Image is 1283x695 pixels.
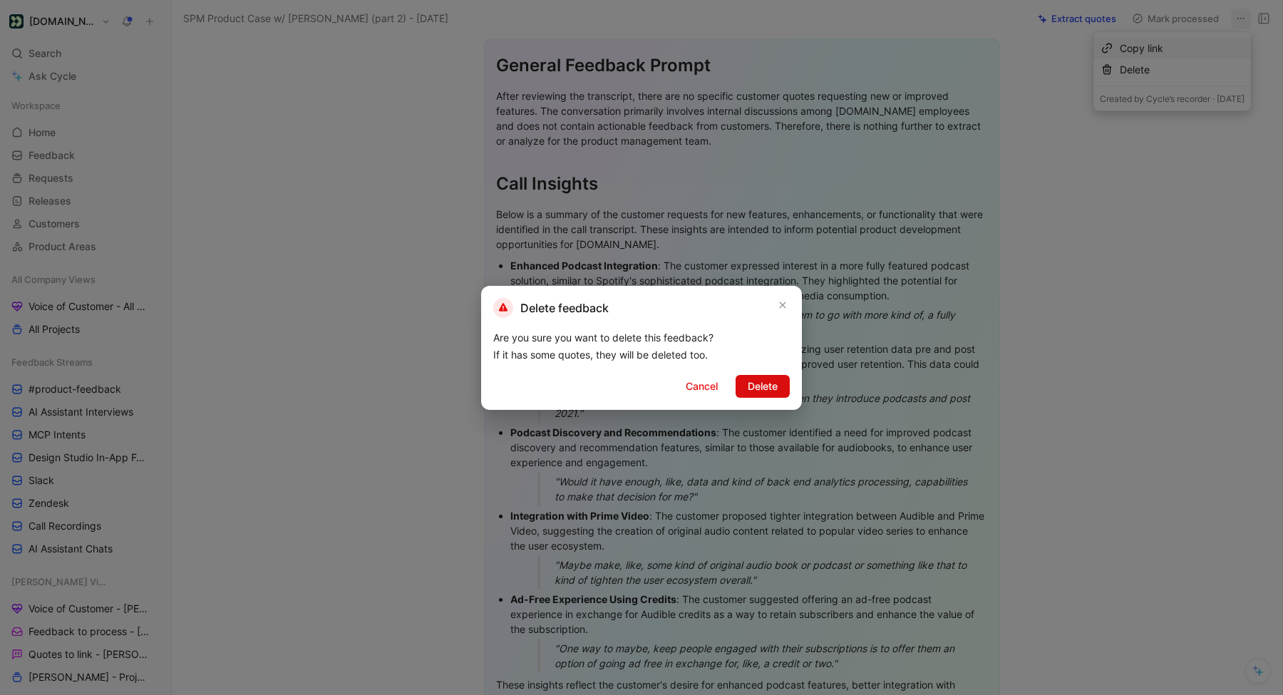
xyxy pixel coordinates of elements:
span: Cancel [686,378,718,395]
span: Delete [748,378,778,395]
button: Cancel [674,375,730,398]
div: Are you sure you want to delete this feedback? If it has some quotes, they will be deleted too. [493,329,790,364]
button: Delete [736,375,790,398]
h2: Delete feedback [493,298,609,318]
